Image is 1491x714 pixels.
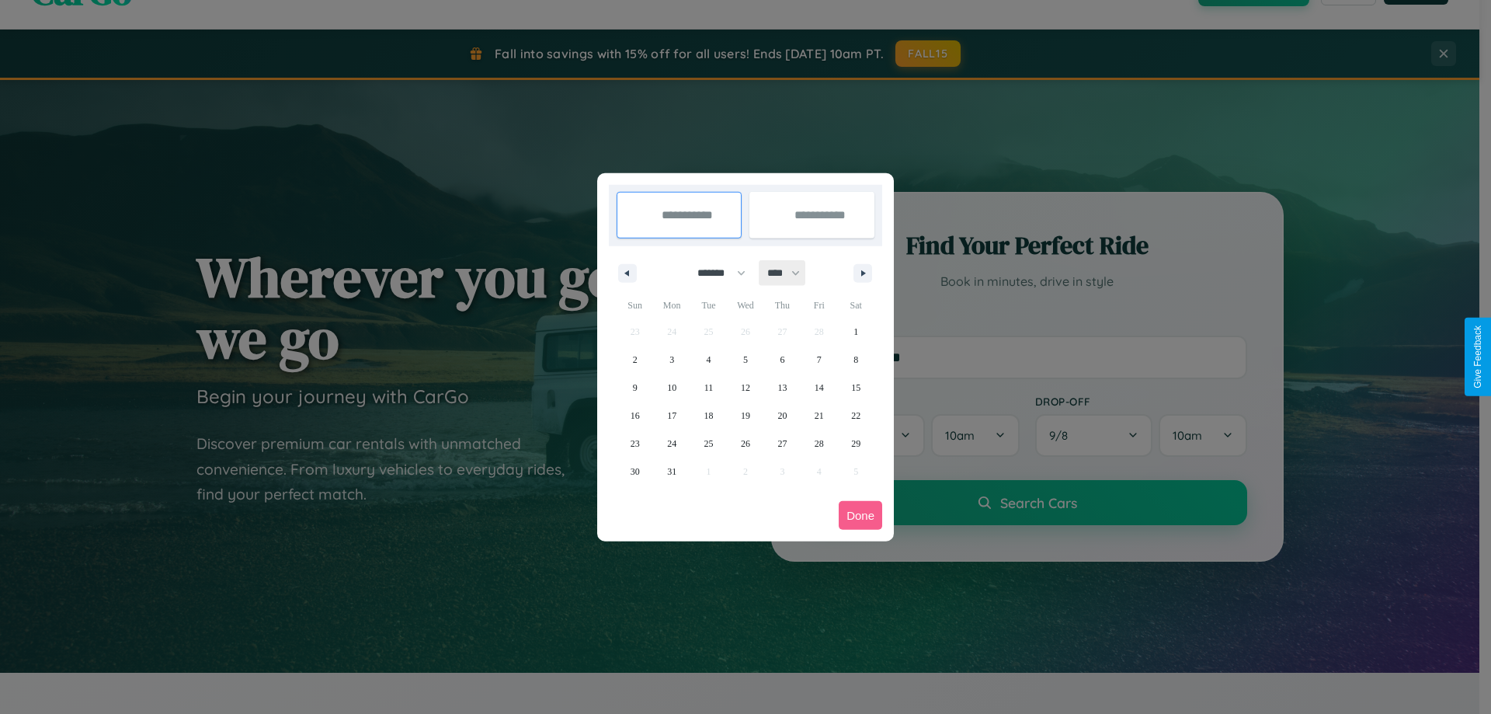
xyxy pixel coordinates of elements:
span: 30 [631,458,640,486]
button: 8 [838,346,874,374]
span: Sun [617,293,653,318]
button: 19 [727,402,763,430]
button: 16 [617,402,653,430]
button: 21 [801,402,837,430]
span: 22 [851,402,860,430]
span: 4 [707,346,711,374]
button: 22 [838,402,874,430]
button: Done [839,501,882,530]
button: 24 [653,430,690,458]
button: 1 [838,318,874,346]
button: 12 [727,374,763,402]
span: 7 [817,346,822,374]
span: 27 [777,430,787,458]
span: 28 [815,430,824,458]
button: 15 [838,374,874,402]
span: 21 [815,402,824,430]
span: 5 [743,346,748,374]
button: 9 [617,374,653,402]
button: 11 [690,374,727,402]
span: 6 [780,346,784,374]
span: 17 [667,402,676,430]
span: 10 [667,374,676,402]
button: 3 [653,346,690,374]
button: 20 [764,402,801,430]
button: 25 [690,430,727,458]
span: 31 [667,458,676,486]
span: 24 [667,430,676,458]
span: 23 [631,430,640,458]
button: 2 [617,346,653,374]
span: Fri [801,293,837,318]
span: 1 [853,318,858,346]
button: 30 [617,458,653,486]
button: 28 [801,430,837,458]
span: Tue [690,293,727,318]
span: 9 [633,374,638,402]
span: Thu [764,293,801,318]
span: 26 [741,430,750,458]
span: 19 [741,402,750,430]
span: 15 [851,374,860,402]
span: 8 [853,346,858,374]
span: Wed [727,293,763,318]
span: 13 [777,374,787,402]
button: 27 [764,430,801,458]
span: 18 [704,402,714,430]
span: Sat [838,293,874,318]
span: 2 [633,346,638,374]
button: 26 [727,430,763,458]
button: 17 [653,402,690,430]
span: 16 [631,402,640,430]
span: 20 [777,402,787,430]
span: 14 [815,374,824,402]
span: 25 [704,430,714,458]
span: 11 [704,374,714,402]
button: 7 [801,346,837,374]
button: 18 [690,402,727,430]
button: 23 [617,430,653,458]
button: 29 [838,430,874,458]
span: 3 [669,346,674,374]
span: Mon [653,293,690,318]
button: 14 [801,374,837,402]
button: 10 [653,374,690,402]
button: 5 [727,346,763,374]
span: 12 [741,374,750,402]
button: 13 [764,374,801,402]
button: 4 [690,346,727,374]
span: 29 [851,430,860,458]
button: 31 [653,458,690,486]
div: Give Feedback [1472,326,1483,388]
button: 6 [764,346,801,374]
